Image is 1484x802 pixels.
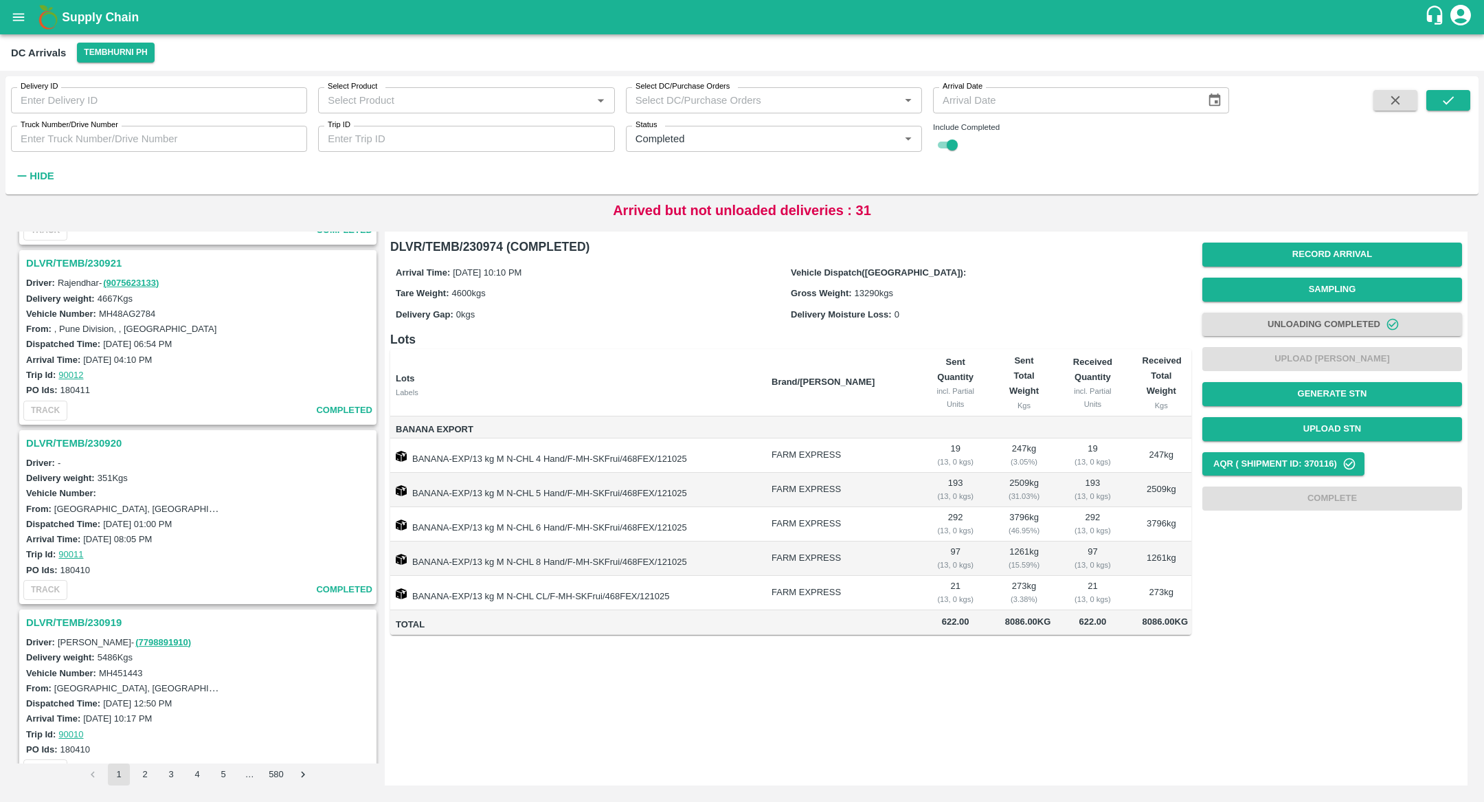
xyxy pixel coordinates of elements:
label: From: [26,504,52,514]
input: Select Product [322,91,587,109]
a: 90010 [58,729,83,739]
label: Vehicle Number: [26,309,96,319]
div: ( 15.59 %) [1005,559,1043,571]
button: Select DC [77,43,154,63]
div: Labels [396,386,761,399]
label: Trip ID [328,120,350,131]
div: ( 13, 0 kgs) [928,456,983,468]
label: Delivery weight: [26,473,95,483]
label: Select DC/Purchase Orders [636,81,730,92]
div: ( 13, 0 kgs) [928,559,983,571]
div: ( 3.38 %) [1005,593,1043,605]
img: box [396,451,407,462]
input: Arrival Date [933,87,1196,113]
img: box [396,588,407,599]
button: Upload STN [1202,417,1462,441]
td: 247 kg [1132,438,1191,473]
div: ( 13, 0 kgs) [928,524,983,537]
button: Choose date [1202,87,1228,113]
button: Go to next page [292,764,314,786]
label: Vehicle Number: [26,668,96,678]
span: Rajendhar - [58,278,160,288]
h3: DLVR/TEMB/230919 [26,614,374,632]
td: 1261 kg [1132,542,1191,576]
strong: Hide [30,170,54,181]
div: Kgs [1143,399,1180,412]
label: 180411 [60,385,90,395]
label: [DATE] 04:10 PM [83,355,152,365]
span: Total [396,617,761,633]
label: Driver: [26,458,55,468]
label: Delivery weight: [26,293,95,304]
td: BANANA-EXP/13 kg M N-CHL 4 Hand/F-MH-SKFrui/468FEX/121025 [390,438,761,473]
input: Enter Delivery ID [11,87,307,113]
label: From: [26,324,52,334]
label: 180410 [60,744,90,755]
div: account of current user [1448,3,1473,32]
label: Arrival Time: [26,534,80,544]
label: MH48AG2784 [99,309,155,319]
button: Go to page 4 [186,764,208,786]
label: Dispatched Time: [26,519,100,529]
b: Supply Chain [62,10,139,24]
span: 13290 kgs [855,288,893,298]
label: [DATE] 10:17 PM [83,713,152,724]
div: ( 13, 0 kgs) [1065,524,1120,537]
button: AQR ( Shipment Id: 370116) [1202,452,1364,476]
nav: pagination navigation [80,764,316,786]
span: 0 [895,309,899,320]
td: 19 [1054,438,1131,473]
label: Driver: [26,278,55,288]
span: 622.00 [1065,614,1120,630]
button: Go to page 2 [134,764,156,786]
label: Arrival Date [943,81,982,92]
label: Delivery ID [21,81,58,92]
label: Dispatched Time: [26,339,100,349]
span: [DATE] 10:10 PM [453,267,521,278]
h3: DLVR/TEMB/230921 [26,254,374,272]
button: Open [899,130,917,148]
label: From: [26,683,52,693]
img: box [396,485,407,496]
label: Truck Number/Drive Number [21,120,118,131]
label: Dispatched Time: [26,698,100,709]
span: completed [316,762,372,778]
button: open drawer [3,1,34,33]
td: 3796 kg [1132,507,1191,542]
td: 247 kg [994,438,1054,473]
span: 8086.00 Kg [1005,616,1051,627]
span: 4600 kgs [452,288,486,298]
label: Trip Id: [26,549,56,559]
label: [DATE] 08:05 PM [83,534,152,544]
label: Delivery weight: [26,652,95,662]
label: Vehicle Number: [26,488,96,498]
span: completed [316,403,372,419]
td: BANANA-EXP/13 kg M N-CHL 5 Hand/F-MH-SKFrui/468FEX/121025 [390,473,761,507]
button: Hide [11,164,58,188]
div: ( 13, 0 kgs) [1065,490,1120,502]
a: Supply Chain [62,8,1424,27]
td: 1261 kg [994,542,1054,576]
label: Select Product [328,81,377,92]
span: - [58,458,60,468]
label: [GEOGRAPHIC_DATA], [GEOGRAPHIC_DATA], [GEOGRAPHIC_DATA], [GEOGRAPHIC_DATA] [54,682,441,693]
td: 273 kg [994,576,1054,610]
span: 622.00 [928,614,983,630]
input: Enter Trip ID [318,126,614,152]
td: 292 [917,507,994,542]
div: DC Arrivals [11,44,66,62]
button: Sampling [1202,278,1462,302]
label: Gross Weight: [791,288,852,298]
label: PO Ids: [26,385,58,395]
td: FARM EXPRESS [761,576,917,610]
label: MH451443 [99,668,143,678]
span: [PERSON_NAME] - [58,637,192,647]
h6: DLVR/TEMB/230974 (COMPLETED) [390,237,1191,256]
td: 193 [1054,473,1131,507]
b: Sent Total Weight [1009,355,1039,397]
input: Enter Truck Number/Drive Number [11,126,307,152]
p: Arrived but not unloaded deliveries : 31 [613,200,871,221]
div: … [238,768,260,781]
b: Brand/[PERSON_NAME] [772,377,875,387]
button: Open [899,91,917,109]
